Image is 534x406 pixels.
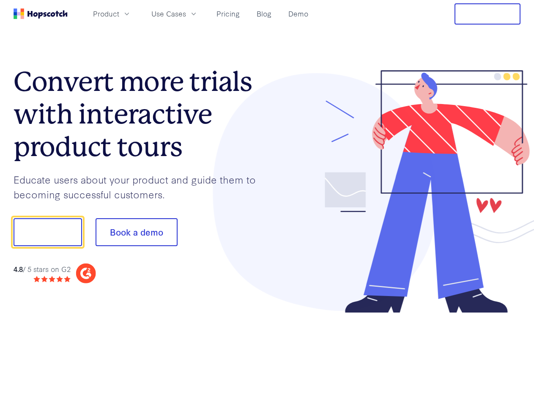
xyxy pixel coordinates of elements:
a: Blog [253,7,275,21]
button: Use Cases [146,7,203,21]
span: Product [93,8,119,19]
a: Demo [285,7,312,21]
span: Use Cases [151,8,186,19]
button: Product [88,7,136,21]
p: Educate users about your product and guide them to becoming successful customers. [14,172,267,201]
button: Book a demo [96,218,178,246]
div: / 5 stars on G2 [14,264,71,274]
button: Show me! [14,218,82,246]
button: Free Trial [455,3,520,25]
strong: 4.8 [14,264,23,274]
h1: Convert more trials with interactive product tours [14,66,267,163]
a: Pricing [213,7,243,21]
a: Home [14,8,68,19]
